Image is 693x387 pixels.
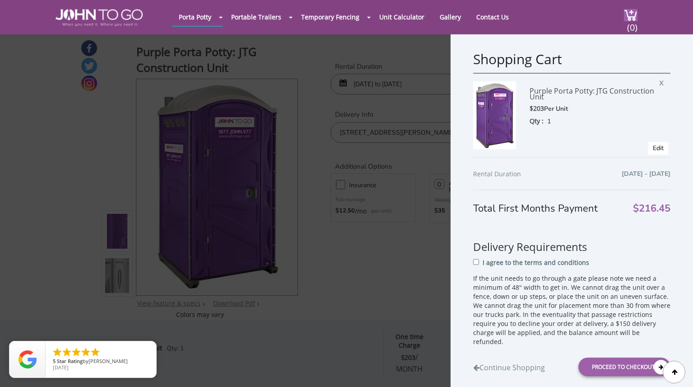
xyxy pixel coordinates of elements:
p: If the unit needs to go through a gate please note we need a minimum of 48" width to get in. We c... [473,274,670,346]
div: Shopping Cart [473,50,670,73]
li:  [80,347,91,358]
a: Gallery [433,8,468,26]
div: $203 [530,104,658,114]
a: Proceed to Checkout [578,358,670,376]
span: Per Unit [544,104,568,113]
li:  [90,347,101,358]
span: $216.45 [633,203,670,213]
div: Purple Porta Potty: JTG Construction Unit [530,81,658,104]
p: I agree to the terms and conditions [483,258,589,267]
span: $13.45 [651,184,670,195]
li:  [61,347,72,358]
span: [DATE] [53,364,69,371]
h3: Delivery Requirements [473,225,670,253]
button: Live Chat [657,351,693,387]
li:  [52,347,63,358]
a: Portable Trailers [224,8,288,26]
a: Contact Us [470,8,516,26]
span: [PERSON_NAME] [88,358,128,364]
a: Porta Potty [172,8,218,26]
span: 5 [53,358,56,364]
div: Rental Duration [473,169,670,184]
span: 1 [547,117,551,126]
img: Review Rating [19,350,37,368]
span: Star Rating [57,358,83,364]
div: Qty : [530,116,658,126]
a: Edit [653,144,664,152]
a: Continue Shopping [473,358,545,373]
li:  [71,347,82,358]
span: by [53,359,149,365]
a: Unit Calculator [372,8,431,26]
a: Temporary Fencing [294,8,366,26]
span: [DATE] - [DATE] [622,169,670,179]
div: Tax Rate [473,184,670,199]
div: Total First Months Payment [473,189,670,215]
span: (0) [627,14,637,33]
img: JOHN to go [56,9,143,26]
span: X [659,76,668,88]
img: cart a [624,9,637,21]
